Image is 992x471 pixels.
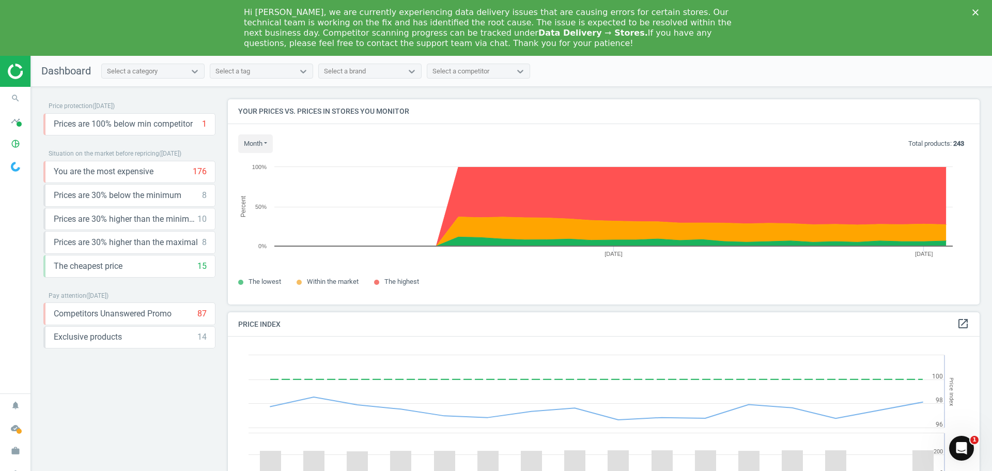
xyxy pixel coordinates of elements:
i: notifications [6,396,25,415]
tspan: Price Index [948,377,955,406]
span: 1 [970,436,979,444]
span: Price protection [49,102,92,110]
h4: Your prices vs. prices in stores you monitor [228,99,980,124]
i: work [6,441,25,461]
text: 98 [936,397,943,404]
p: Total products: [908,139,964,148]
b: 243 [953,140,964,147]
a: open_in_new [957,317,969,331]
text: 50% [255,204,267,210]
div: 1 [202,118,207,130]
div: Close [972,9,983,16]
iframe: Intercom live chat [949,436,974,461]
text: 100 [932,373,943,380]
span: ( [DATE] ) [92,102,115,110]
div: 8 [202,190,207,201]
text: 100% [252,164,267,170]
span: Situation on the market before repricing [49,150,159,157]
span: The lowest [249,278,281,285]
i: open_in_new [957,317,969,330]
span: You are the most expensive [54,166,153,177]
span: Prices are 30% higher than the maximal [54,237,198,248]
i: cloud_done [6,418,25,438]
span: The cheapest price [54,261,122,272]
i: pie_chart_outlined [6,134,25,154]
b: Data Delivery ⇾ Stores. [538,28,648,38]
img: wGWNvw8QSZomAAAAABJRU5ErkJggg== [11,162,20,172]
div: Select a brand [324,67,366,76]
div: 176 [193,166,207,177]
tspan: [DATE] [605,251,623,257]
span: Pay attention [49,292,86,299]
button: month [238,134,273,153]
span: The highest [384,278,419,285]
i: timeline [6,111,25,131]
div: Select a category [107,67,158,76]
div: Select a competitor [432,67,489,76]
div: 87 [197,308,207,320]
text: 200 [934,448,943,455]
text: 0% [258,243,267,249]
span: Within the market [307,278,359,285]
span: Prices are 30% below the minimum [54,190,181,201]
span: ( [DATE] ) [86,292,109,299]
div: Hi [PERSON_NAME], we are currently experiencing data delivery issues that are causing errors for ... [244,7,732,49]
tspan: Percent [240,195,247,217]
div: 8 [202,237,207,248]
span: Prices are 30% higher than the minimum [54,214,197,225]
div: 15 [197,261,207,272]
span: Dashboard [41,65,91,77]
img: ajHJNr6hYgQAAAAASUVORK5CYII= [8,64,81,79]
i: search [6,88,25,108]
span: Competitors Unanswered Promo [54,308,172,320]
text: 96 [936,421,943,428]
tspan: [DATE] [915,251,933,257]
div: 10 [197,214,207,225]
span: ( [DATE] ) [159,150,181,157]
div: Select a tag [215,67,250,76]
span: Prices are 100% below min competitor [54,118,193,130]
span: Exclusive products [54,331,122,343]
div: 14 [197,331,207,343]
h4: Price Index [228,312,980,337]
